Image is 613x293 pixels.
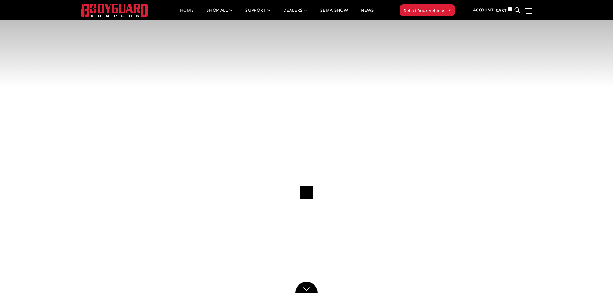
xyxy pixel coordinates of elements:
[473,2,494,19] a: Account
[320,8,348,20] a: SEMA Show
[81,4,148,17] img: BODYGUARD BUMPERS
[361,8,374,20] a: News
[404,7,444,14] span: Select Your Vehicle
[496,2,512,19] a: Cart
[295,282,318,293] a: Click to Down
[449,7,451,13] span: ▾
[283,8,307,20] a: Dealers
[245,8,270,20] a: Support
[473,7,494,13] span: Account
[496,7,507,13] span: Cart
[180,8,194,20] a: Home
[400,4,455,16] button: Select Your Vehicle
[207,8,232,20] a: shop all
